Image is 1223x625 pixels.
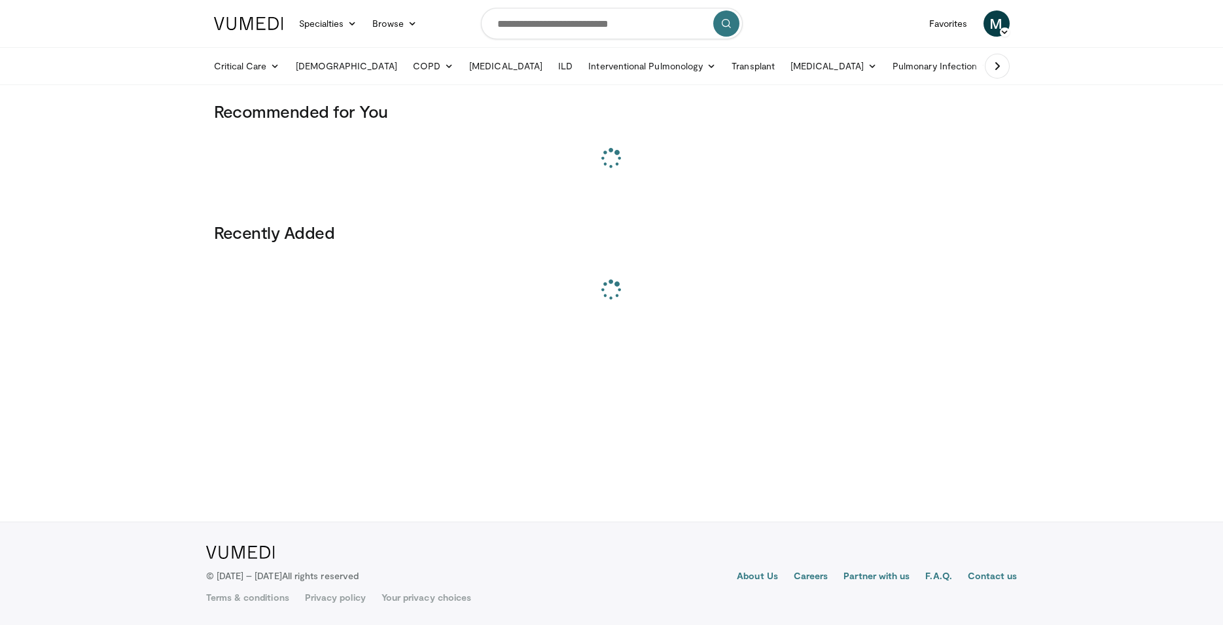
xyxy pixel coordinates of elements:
a: Partner with us [843,569,910,585]
a: Browse [364,10,425,37]
a: [MEDICAL_DATA] [783,53,885,79]
a: [MEDICAL_DATA] [461,53,550,79]
a: Favorites [921,10,976,37]
input: Search topics, interventions [481,8,743,39]
a: Your privacy choices [381,591,471,604]
a: COPD [405,53,461,79]
a: Terms & conditions [206,591,289,604]
a: Contact us [968,569,1018,585]
a: About Us [737,569,778,585]
a: Critical Care [206,53,288,79]
a: Careers [794,569,828,585]
a: ILD [550,53,580,79]
img: VuMedi Logo [206,546,275,559]
span: All rights reserved [282,570,359,581]
h3: Recently Added [214,222,1010,243]
a: M [984,10,1010,37]
a: Privacy policy [305,591,366,604]
a: F.A.Q. [925,569,951,585]
a: [DEMOGRAPHIC_DATA] [288,53,405,79]
img: VuMedi Logo [214,17,283,30]
h3: Recommended for You [214,101,1010,122]
a: Specialties [291,10,365,37]
a: Transplant [724,53,783,79]
a: Interventional Pulmonology [580,53,724,79]
p: © [DATE] – [DATE] [206,569,359,582]
a: Pulmonary Infection [885,53,998,79]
